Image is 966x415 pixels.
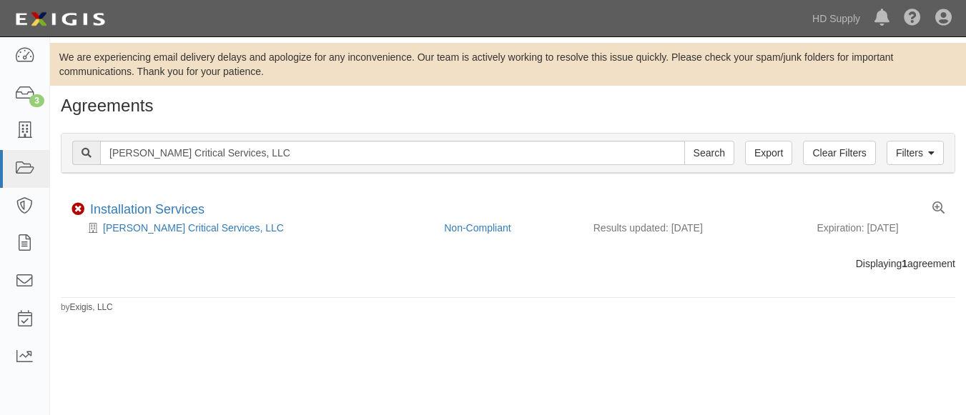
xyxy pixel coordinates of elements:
a: View results summary [932,202,945,215]
a: Clear Filters [803,141,875,165]
a: Installation Services [90,202,204,216]
small: by [61,301,113,314]
div: Results updated: [DATE] [593,221,796,235]
a: HD Supply [805,4,867,33]
a: Non-Compliant [444,222,511,234]
a: [PERSON_NAME] Critical Services, LLC [103,222,284,234]
div: Fisher Critical Services, LLC [72,221,433,235]
a: Export [745,141,792,165]
div: Displaying agreement [50,256,966,271]
input: Search [684,141,734,165]
a: Filters [887,141,944,165]
b: 1 [902,258,907,269]
div: Expiration: [DATE] [817,221,945,235]
i: Help Center - Complianz [904,10,921,27]
h1: Agreements [61,96,955,115]
a: Exigis, LLC [70,302,113,312]
input: Search [100,141,685,165]
i: Non-Compliant [72,203,84,216]
div: Installation Services [90,202,204,218]
img: logo-5460c22ac91f19d4615b14bd174203de0afe785f0fc80cf4dbbc73dc1793850b.png [11,6,109,32]
div: 3 [29,94,44,107]
div: We are experiencing email delivery delays and apologize for any inconvenience. Our team is active... [50,50,966,79]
